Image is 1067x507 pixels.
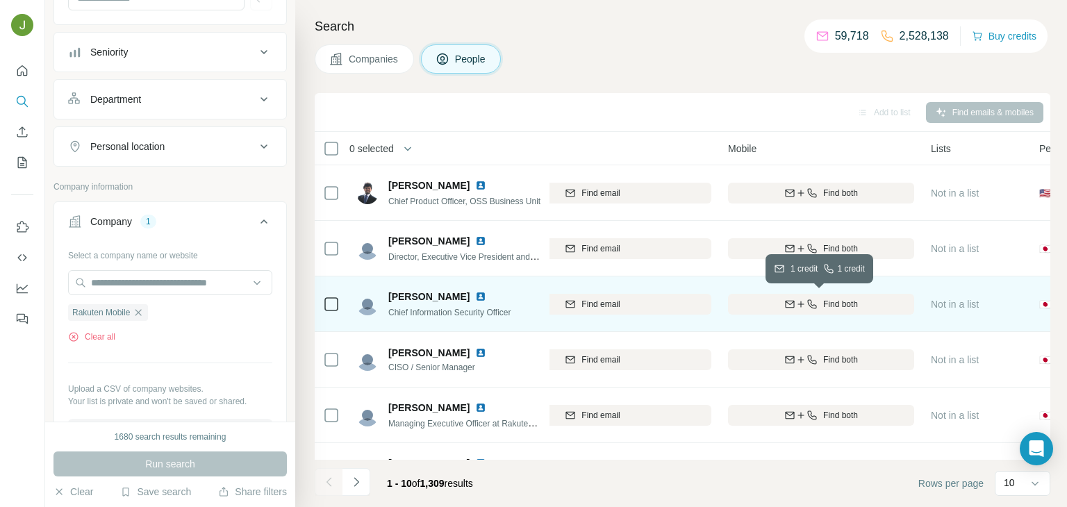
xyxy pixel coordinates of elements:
span: 🇯🇵 [1039,353,1051,367]
button: Clear [53,485,93,499]
span: 🇯🇵 [1039,297,1051,311]
img: Avatar [356,182,379,204]
button: Find email [474,405,711,426]
p: Company information [53,181,287,193]
img: Avatar [356,349,379,371]
button: Find both [728,238,914,259]
button: Share filters [218,485,287,499]
div: Personal location [90,140,165,153]
img: LinkedIn logo [475,291,486,302]
span: Managing Executive Officer at Rakuten communications corp [388,417,614,429]
img: Avatar [356,460,379,482]
div: Open Intercom Messenger [1020,432,1053,465]
span: of [412,478,420,489]
p: 59,718 [835,28,869,44]
span: [PERSON_NAME] [388,456,470,470]
button: Use Surfe API [11,245,33,270]
img: LinkedIn logo [475,235,486,247]
h4: Search [315,17,1050,36]
span: 1 - 10 [387,478,412,489]
span: Rows per page [918,476,984,490]
span: Find email [581,409,620,422]
button: Dashboard [11,276,33,301]
button: Company1 [54,205,286,244]
div: 1 [140,215,156,228]
button: Seniority [54,35,286,69]
div: Company [90,215,132,228]
span: 1,309 [420,478,445,489]
button: Save search [120,485,191,499]
img: LinkedIn logo [475,458,486,469]
span: Find email [581,187,620,199]
div: 1680 search results remaining [115,431,226,443]
button: Find both [728,183,914,203]
span: Find both [823,187,858,199]
button: Feedback [11,306,33,331]
span: [PERSON_NAME] [388,290,470,304]
button: Find email [474,183,711,203]
p: Upload a CSV of company websites. [68,383,272,395]
span: Not in a list [931,188,979,199]
span: Find both [823,298,858,310]
span: Mobile [728,142,756,156]
button: Find both [728,405,914,426]
span: [PERSON_NAME] [388,401,470,415]
span: Find both [823,242,858,255]
button: Find email [474,238,711,259]
span: [PERSON_NAME] [388,234,470,248]
img: Avatar [11,14,33,36]
span: Not in a list [931,243,979,254]
button: Clear all [68,331,115,343]
span: [PERSON_NAME] [388,178,470,192]
span: People [455,52,487,66]
img: LinkedIn logo [475,180,486,191]
p: 2,528,138 [900,28,949,44]
span: Director, Executive Vice President and CFO [388,251,550,262]
img: LinkedIn logo [475,402,486,413]
span: [PERSON_NAME] [388,346,470,360]
button: Find both [728,349,914,370]
img: Avatar [356,238,379,260]
button: My lists [11,150,33,175]
span: Not in a list [931,299,979,310]
div: Seniority [90,45,128,59]
span: Find email [581,298,620,310]
span: Rakuten Mobile [72,306,130,319]
span: 🇯🇵 [1039,408,1051,422]
img: Avatar [356,293,379,315]
img: Avatar [356,404,379,426]
span: Chief Information Security Officer [388,308,511,317]
div: Department [90,92,141,106]
button: Department [54,83,286,116]
span: Find both [823,409,858,422]
span: 🇺🇸 [1039,186,1051,200]
div: Select a company name or website [68,244,272,262]
button: Quick start [11,58,33,83]
p: Your list is private and won't be saved or shared. [68,395,272,408]
span: Find both [823,354,858,366]
button: Find both [728,294,914,315]
button: Personal location [54,130,286,163]
p: 10 [1004,476,1015,490]
span: Find email [581,242,620,255]
button: Enrich CSV [11,119,33,144]
button: Use Surfe on LinkedIn [11,215,33,240]
span: Find email [581,354,620,366]
span: Not in a list [931,410,979,421]
button: Navigate to next page [342,468,370,496]
span: 🇯🇵 [1039,242,1051,256]
button: Find email [474,294,711,315]
button: Find email [474,349,711,370]
span: results [387,478,473,489]
span: Lists [931,142,951,156]
span: Chief Product Officer, OSS Business Unit [388,197,540,206]
button: Buy credits [972,26,1036,46]
span: Not in a list [931,354,979,365]
span: 0 selected [349,142,394,156]
span: Companies [349,52,399,66]
span: CISO / Senior Manager [388,361,503,374]
img: LinkedIn logo [475,347,486,358]
button: Search [11,89,33,114]
button: Upload a list of companies [68,419,272,444]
